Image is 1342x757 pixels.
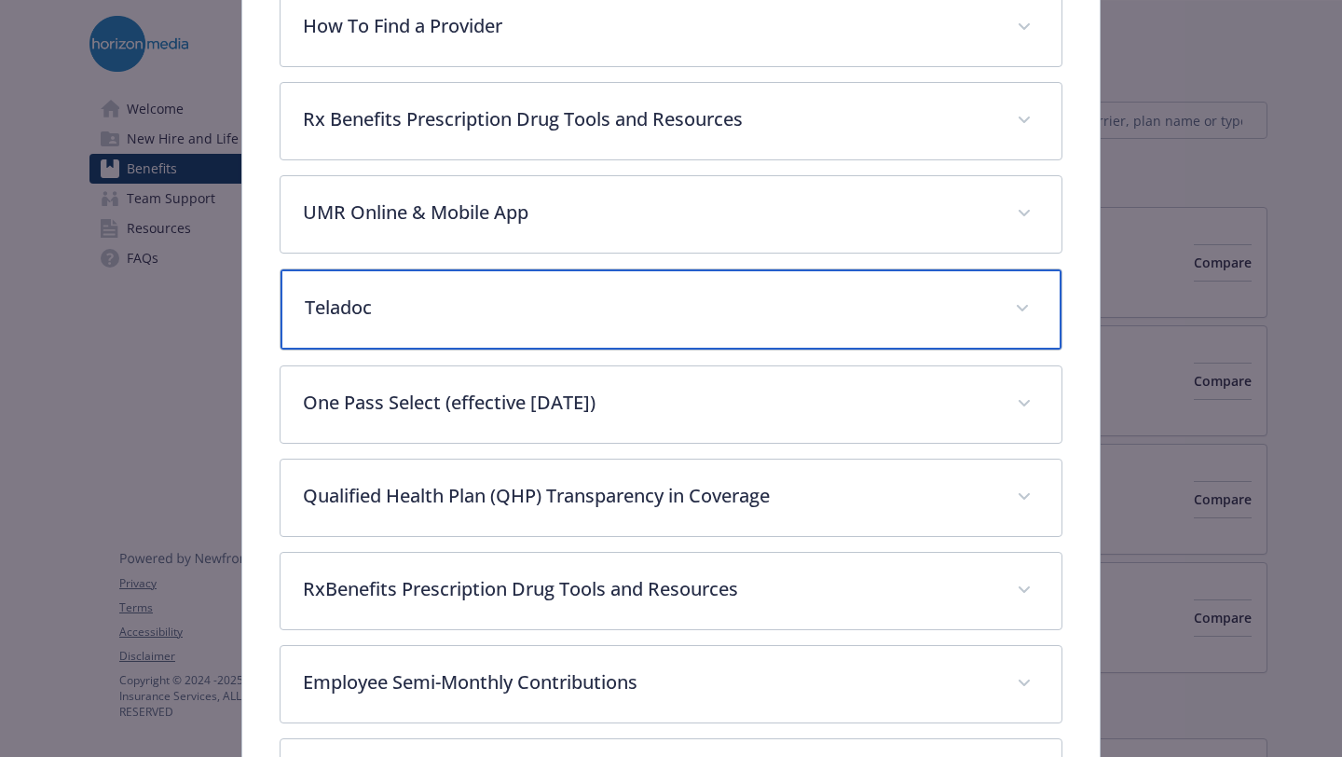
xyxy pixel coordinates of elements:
div: RxBenefits Prescription Drug Tools and Resources [281,553,1061,629]
div: Employee Semi-Monthly Contributions [281,646,1061,723]
p: UMR Online & Mobile App [303,199,994,227]
p: Rx Benefits Prescription Drug Tools and Resources [303,105,994,133]
p: One Pass Select (effective [DATE]) [303,389,994,417]
div: Qualified Health Plan (QHP) Transparency in Coverage [281,460,1061,536]
div: UMR Online & Mobile App [281,176,1061,253]
div: Teladoc [281,269,1061,350]
p: Employee Semi-Monthly Contributions [303,668,994,696]
div: Rx Benefits Prescription Drug Tools and Resources [281,83,1061,159]
p: How To Find a Provider [303,12,994,40]
p: Qualified Health Plan (QHP) Transparency in Coverage [303,482,994,510]
p: Teladoc [305,294,993,322]
div: One Pass Select (effective [DATE]) [281,366,1061,443]
p: RxBenefits Prescription Drug Tools and Resources [303,575,994,603]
